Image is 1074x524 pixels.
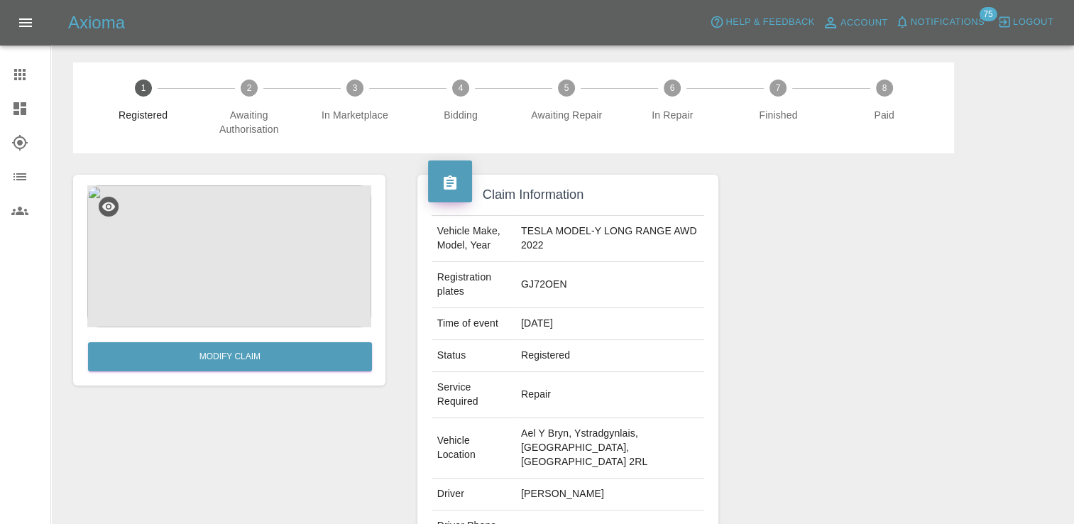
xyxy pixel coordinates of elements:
button: Open drawer [9,6,43,40]
span: Notifications [911,14,985,31]
span: Paid [837,108,931,122]
td: Repair [515,372,704,418]
td: Driver [432,479,515,511]
button: Notifications [892,11,988,33]
span: Help & Feedback [725,14,814,31]
a: Modify Claim [88,342,372,371]
span: Registered [96,108,190,122]
text: 1 [141,83,146,93]
span: Account [840,15,888,31]
text: 5 [564,83,569,93]
td: Service Required [432,372,515,418]
span: Awaiting Repair [520,108,614,122]
span: In Marketplace [307,108,402,122]
img: 01d64741-dfb1-4fa4-91b4-b91ad640c7db [87,185,371,327]
button: Logout [994,11,1057,33]
button: Help & Feedback [706,11,818,33]
h5: Axioma [68,11,125,34]
text: 7 [776,83,781,93]
span: Logout [1013,14,1053,31]
td: Status [432,340,515,372]
text: 3 [353,83,358,93]
td: Vehicle Make, Model, Year [432,216,515,262]
td: [PERSON_NAME] [515,479,704,511]
td: Registration plates [432,262,515,308]
td: GJ72OEN [515,262,704,308]
td: Registered [515,340,704,372]
td: Time of event [432,308,515,340]
td: [DATE] [515,308,704,340]
text: 4 [459,83,464,93]
span: In Repair [625,108,720,122]
span: Finished [731,108,826,122]
span: Bidding [413,108,508,122]
span: 75 [979,7,997,21]
text: 2 [246,83,251,93]
td: TESLA MODEL-Y LONG RANGE AWD 2022 [515,216,704,262]
td: Ael Y Bryn, Ystradgynlais, [GEOGRAPHIC_DATA], [GEOGRAPHIC_DATA] 2RL [515,418,704,479]
h4: Claim Information [428,185,708,204]
td: Vehicle Location [432,418,515,479]
text: 8 [882,83,887,93]
text: 6 [670,83,675,93]
span: Awaiting Authorisation [202,108,296,136]
a: Account [818,11,892,34]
